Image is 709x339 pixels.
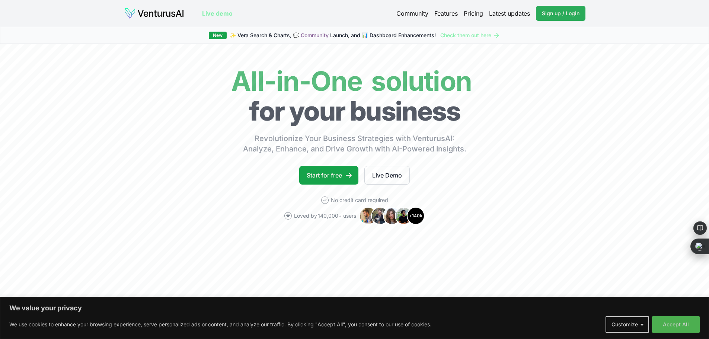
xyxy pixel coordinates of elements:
[364,166,410,185] a: Live Demo
[9,320,431,329] p: We use cookies to enhance your browsing experience, serve personalized ads or content, and analyz...
[301,32,329,38] a: Community
[395,207,413,225] img: Avatar 4
[9,304,700,313] p: We value your privacy
[652,316,700,333] button: Accept All
[359,207,377,225] img: Avatar 1
[124,7,184,19] img: logo
[440,32,500,39] a: Check them out here
[371,207,389,225] img: Avatar 2
[434,9,458,18] a: Features
[489,9,530,18] a: Latest updates
[464,9,483,18] a: Pricing
[230,32,436,39] span: ✨ Vera Search & Charts, 💬 Launch, and 📊 Dashboard Enhancements!
[209,32,227,39] div: New
[202,9,233,18] a: Live demo
[299,166,358,185] a: Start for free
[542,10,579,17] span: Sign up / Login
[396,9,428,18] a: Community
[606,316,649,333] button: Customize
[536,6,585,21] a: Sign up / Login
[383,207,401,225] img: Avatar 3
